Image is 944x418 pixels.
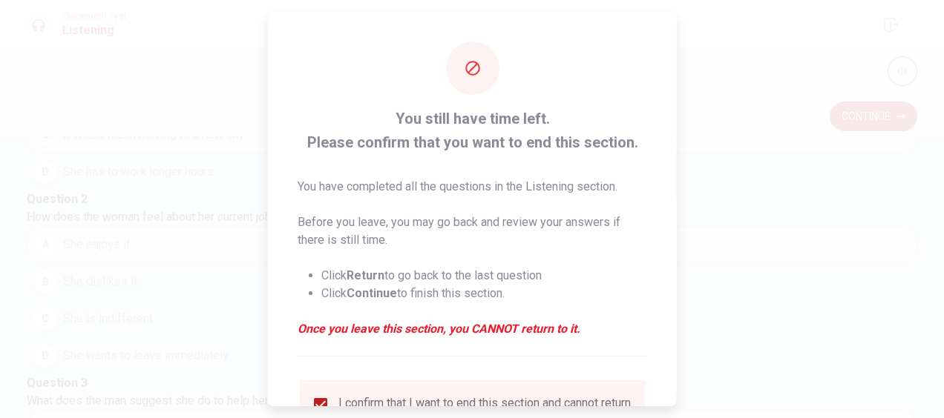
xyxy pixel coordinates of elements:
[298,213,647,249] p: Before you leave, you may go back and review your answers if there is still time.
[298,320,647,338] em: Once you leave this section, you CANNOT return to it.
[321,285,647,302] li: Click to finish this section.
[347,286,397,300] strong: Continue
[298,178,647,196] p: You have completed all the questions in the Listening section.
[338,396,633,414] div: I confirm that I want to end this section and cannot return.
[298,107,647,154] span: You still have time left. Please confirm that you want to end this section.
[347,268,384,282] strong: Return
[321,267,647,285] li: Click to go back to the last question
